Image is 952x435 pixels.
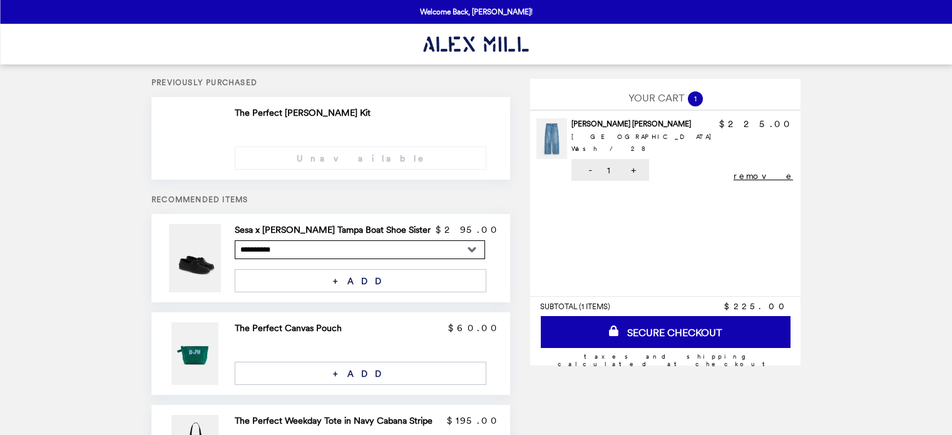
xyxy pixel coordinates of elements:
button: + ADD [235,269,486,292]
h5: Recommended Items [151,195,510,204]
p: Welcome Back, [PERSON_NAME]! [420,8,533,16]
h2: The Perfect Weekday Tote in Navy Cabana Stripe [235,415,438,426]
img: Sesa x Alex Mill Tampa Boat Shoe Sister [169,224,223,292]
button: + ADD [235,362,486,385]
span: 1 [688,91,703,106]
span: YOUR CART [628,92,685,104]
span: ( 1 ITEMS ) [579,302,610,311]
div: [GEOGRAPHIC_DATA] Wash / 28 [571,131,714,154]
button: + [615,159,649,181]
p: $295.00 [436,224,500,235]
h2: Sesa x [PERSON_NAME] Tampa Boat Shoe Sister [235,224,436,235]
h5: Previously Purchased [151,78,510,87]
div: Taxes and Shipping calculated at checkout [540,352,791,367]
button: - [571,159,606,181]
p: $225.00 [719,118,793,130]
h2: [PERSON_NAME] [PERSON_NAME] [571,118,719,154]
p: $60.00 [448,322,500,334]
button: remove [734,171,793,181]
img: The Perfect Canvas Pouch [171,322,222,385]
span: 1 [607,165,613,175]
h2: The Perfect Canvas Pouch [235,322,347,334]
h2: The Perfect [PERSON_NAME] Kit [235,107,376,118]
select: Select a product variant [235,240,485,259]
a: SECURE CHECKOUT [541,316,791,348]
img: Ella Arc Jean [536,118,570,159]
span: $225.00 [724,301,791,311]
p: $195.00 [447,415,500,426]
img: Brand Logo [424,31,529,57]
span: SUBTOTAL [540,302,579,311]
